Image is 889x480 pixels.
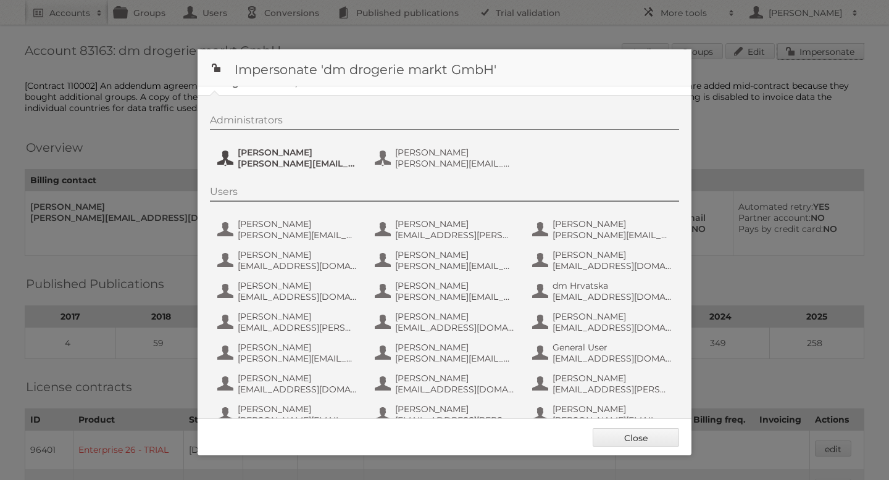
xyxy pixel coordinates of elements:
span: [PERSON_NAME] [395,147,515,158]
button: [PERSON_NAME] [EMAIL_ADDRESS][PERSON_NAME][DOMAIN_NAME] [216,310,361,334]
span: [EMAIL_ADDRESS][DOMAIN_NAME] [238,384,357,395]
span: [PERSON_NAME][EMAIL_ADDRESS][DOMAIN_NAME] [238,415,357,426]
span: [PERSON_NAME] [395,311,515,322]
a: Close [593,428,679,447]
span: [EMAIL_ADDRESS][PERSON_NAME][DOMAIN_NAME] [553,384,672,395]
span: [PERSON_NAME][EMAIL_ADDRESS][PERSON_NAME][DOMAIN_NAME] [238,158,357,169]
span: [PERSON_NAME] [553,249,672,260]
button: [PERSON_NAME] [EMAIL_ADDRESS][PERSON_NAME][DOMAIN_NAME] [374,217,519,242]
button: [PERSON_NAME] [EMAIL_ADDRESS][DOMAIN_NAME] [374,371,519,396]
span: [PERSON_NAME] [553,373,672,384]
button: [PERSON_NAME] [PERSON_NAME][EMAIL_ADDRESS][PERSON_NAME][DOMAIN_NAME] [374,146,519,170]
span: [PERSON_NAME] [553,218,672,230]
span: [PERSON_NAME][EMAIL_ADDRESS][DOMAIN_NAME] [238,353,357,364]
span: [EMAIL_ADDRESS][PERSON_NAME][DOMAIN_NAME] [238,322,357,333]
span: [EMAIL_ADDRESS][DOMAIN_NAME] [553,353,672,364]
span: [PERSON_NAME] [238,147,357,158]
span: [PERSON_NAME] [395,373,515,384]
h1: Impersonate 'dm drogerie markt GmbH' [198,49,691,86]
span: [EMAIL_ADDRESS][DOMAIN_NAME] [553,260,672,271]
span: [EMAIL_ADDRESS][DOMAIN_NAME] [395,322,515,333]
span: [EMAIL_ADDRESS][PERSON_NAME][DOMAIN_NAME] [395,415,515,426]
span: [PERSON_NAME] [238,311,357,322]
span: [EMAIL_ADDRESS][DOMAIN_NAME] [553,322,672,333]
span: [PERSON_NAME][EMAIL_ADDRESS][DOMAIN_NAME] [395,291,515,302]
button: [PERSON_NAME] [EMAIL_ADDRESS][DOMAIN_NAME] [216,371,361,396]
span: [PERSON_NAME][EMAIL_ADDRESS][DOMAIN_NAME] [395,353,515,364]
button: [PERSON_NAME] [EMAIL_ADDRESS][DOMAIN_NAME] [216,248,361,273]
span: [PERSON_NAME] [238,218,357,230]
span: [PERSON_NAME] [395,218,515,230]
span: [PERSON_NAME] [238,249,357,260]
button: [PERSON_NAME] [PERSON_NAME][EMAIL_ADDRESS][PERSON_NAME][DOMAIN_NAME] [216,146,361,170]
span: [PERSON_NAME] [553,311,672,322]
span: [EMAIL_ADDRESS][DOMAIN_NAME] [553,291,672,302]
button: [PERSON_NAME] [EMAIL_ADDRESS][PERSON_NAME][DOMAIN_NAME] [374,402,519,427]
span: [PERSON_NAME][EMAIL_ADDRESS][PERSON_NAME][DOMAIN_NAME] [395,158,515,169]
button: [PERSON_NAME] [PERSON_NAME][EMAIL_ADDRESS][DOMAIN_NAME] [374,341,519,365]
span: [EMAIL_ADDRESS][DOMAIN_NAME] [238,291,357,302]
span: [PERSON_NAME] [238,280,357,291]
button: [PERSON_NAME] [PERSON_NAME][EMAIL_ADDRESS][DOMAIN_NAME] [216,217,361,242]
span: [PERSON_NAME] [395,403,515,415]
span: [PERSON_NAME][EMAIL_ADDRESS][PERSON_NAME][DOMAIN_NAME] [395,260,515,271]
button: [PERSON_NAME] [PERSON_NAME][EMAIL_ADDRESS][PERSON_NAME][DOMAIN_NAME] [531,217,676,242]
span: dm Hrvatska [553,280,672,291]
span: [PERSON_NAME] [238,373,357,384]
span: [PERSON_NAME][EMAIL_ADDRESS][DOMAIN_NAME] [238,230,357,241]
div: Administrators [210,114,679,130]
span: [PERSON_NAME][EMAIL_ADDRESS][PERSON_NAME][DOMAIN_NAME] [553,230,672,241]
button: [PERSON_NAME] [EMAIL_ADDRESS][DOMAIN_NAME] [531,310,676,334]
span: [EMAIL_ADDRESS][DOMAIN_NAME] [238,260,357,271]
span: [PERSON_NAME] [395,342,515,353]
button: [PERSON_NAME] [EMAIL_ADDRESS][PERSON_NAME][DOMAIN_NAME] [531,371,676,396]
span: [PERSON_NAME] [395,249,515,260]
span: [EMAIL_ADDRESS][DOMAIN_NAME] [395,384,515,395]
span: [PERSON_NAME] [238,342,357,353]
span: General User [553,342,672,353]
span: [PERSON_NAME][EMAIL_ADDRESS][PERSON_NAME][DOMAIN_NAME] [553,415,672,426]
button: [PERSON_NAME] [PERSON_NAME][EMAIL_ADDRESS][PERSON_NAME][DOMAIN_NAME] [374,248,519,273]
button: [PERSON_NAME] [PERSON_NAME][EMAIL_ADDRESS][DOMAIN_NAME] [216,402,361,427]
button: [PERSON_NAME] [PERSON_NAME][EMAIL_ADDRESS][PERSON_NAME][DOMAIN_NAME] [531,402,676,427]
span: [EMAIL_ADDRESS][PERSON_NAME][DOMAIN_NAME] [395,230,515,241]
button: General User [EMAIL_ADDRESS][DOMAIN_NAME] [531,341,676,365]
span: [PERSON_NAME] [238,403,357,415]
span: [PERSON_NAME] [553,403,672,415]
button: [PERSON_NAME] [EMAIL_ADDRESS][DOMAIN_NAME] [374,310,519,334]
button: [PERSON_NAME] [EMAIL_ADDRESS][DOMAIN_NAME] [216,279,361,304]
span: [PERSON_NAME] [395,280,515,291]
button: [PERSON_NAME] [PERSON_NAME][EMAIL_ADDRESS][DOMAIN_NAME] [374,279,519,304]
button: [PERSON_NAME] [PERSON_NAME][EMAIL_ADDRESS][DOMAIN_NAME] [216,341,361,365]
button: dm Hrvatska [EMAIL_ADDRESS][DOMAIN_NAME] [531,279,676,304]
button: [PERSON_NAME] [EMAIL_ADDRESS][DOMAIN_NAME] [531,248,676,273]
div: Users [210,186,679,202]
